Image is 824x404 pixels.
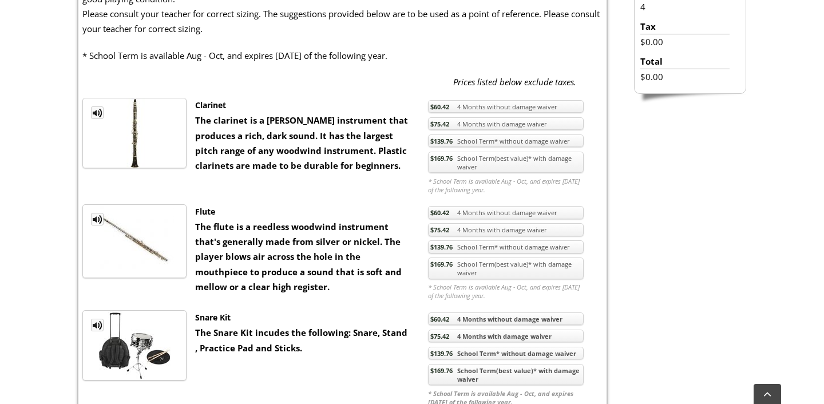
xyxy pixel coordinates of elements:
p: * School Term is available Aug - Oct, and expires [DATE] of the following year. [82,48,602,63]
em: * School Term is available Aug - Oct, and expires [DATE] of the following year. [428,177,584,194]
em: * School Term is available Aug - Oct, and expires [DATE] of the following year. [428,283,584,300]
span: $75.42 [430,120,449,128]
span: $75.42 [430,225,449,234]
strong: The Snare Kit incudes the following: Snare, Stand , Practice Pad and Sticks. [195,327,407,353]
strong: The flute is a reedless woodwind instrument that's generally made from silver or nickel. The play... [195,221,402,292]
span: $139.76 [430,137,453,145]
a: $139.76School Term* without damage waiver [428,347,584,360]
a: $60.424 Months without damage waiver [428,206,584,219]
p: Please consult your teacher for correct sizing. The suggestions provided below are to be used as ... [82,6,602,37]
li: $0.00 [640,34,729,49]
a: $75.424 Months with damage waiver [428,117,584,130]
span: $60.42 [430,315,449,323]
span: $169.76 [430,154,453,163]
span: $60.42 [430,208,449,217]
a: $169.76School Term(best value)* with damage waiver [428,152,584,173]
em: Prices listed below exclude taxes. [453,76,576,88]
a: MP3 Clip [91,106,104,119]
a: $139.76School Term* without damage waiver [428,134,584,148]
a: $75.424 Months with damage waiver [428,223,584,236]
a: $139.76School Term* without damage waiver [428,240,584,254]
span: $169.76 [430,260,453,268]
a: $60.424 Months without damage waiver [428,100,584,113]
a: $60.424 Months without damage waiver [428,312,584,326]
li: Total [640,54,729,69]
div: Snare Kit [195,310,411,325]
img: sidebar-footer.png [634,94,746,104]
div: Flute [195,204,411,219]
div: Clarinet [195,98,411,113]
span: $60.42 [430,102,449,111]
li: Tax [640,19,729,34]
a: $169.76School Term(best value)* with damage waiver [428,258,584,279]
img: th_1fc34dab4bdaff02a3697e89cb8f30dd_1334255010DKIT.jpg [99,311,171,380]
img: th_1fc34dab4bdaff02a3697e89cb8f30dd_1328556165CLAR.jpg [99,98,171,168]
a: MP3 Clip [91,319,104,331]
img: th_1fc34dab4bdaff02a3697e89cb8f30dd_1334771667FluteTM.jpg [95,205,174,278]
a: MP3 Clip [91,213,104,225]
a: $75.424 Months with damage waiver [428,330,584,343]
span: $169.76 [430,366,453,375]
span: $139.76 [430,243,453,251]
li: $0.00 [640,69,729,84]
span: $75.42 [430,332,449,340]
a: $169.76School Term(best value)* with damage waiver [428,364,584,386]
strong: The clarinet is a [PERSON_NAME] instrument that produces a rich, dark sound. It has the largest p... [195,114,408,171]
span: $139.76 [430,349,453,358]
